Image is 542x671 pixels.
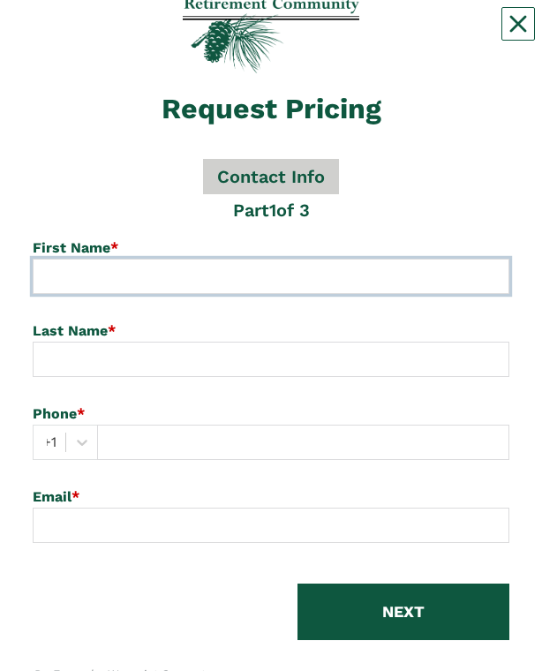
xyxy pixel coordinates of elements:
span: Phone [33,405,77,422]
div: Part 1 of 3 [233,197,310,223]
div: Request Pricing [33,94,509,123]
span: Contact Info [203,159,339,194]
button: Close [501,7,535,41]
span: Last Name [33,322,108,339]
span: Email [33,488,72,505]
span: First Name [33,239,110,256]
button: NEXT [297,584,509,640]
